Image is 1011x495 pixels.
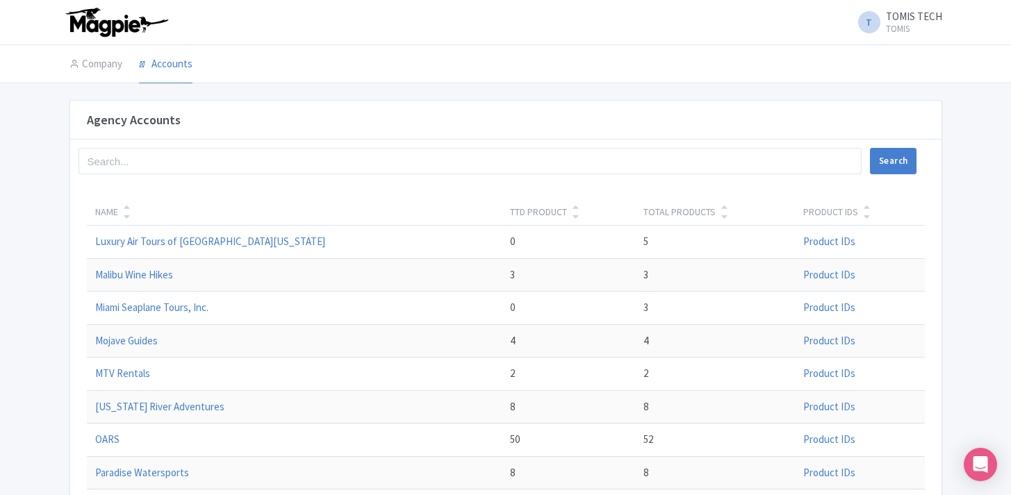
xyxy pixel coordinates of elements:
input: Search... [79,148,862,174]
a: Company [69,45,122,84]
a: Product IDs [803,367,855,380]
a: Product IDs [803,466,855,479]
button: Search [870,148,917,174]
td: 8 [502,456,635,489]
a: Product IDs [803,268,855,281]
a: Paradise Watersports [95,466,189,479]
td: 8 [635,456,794,489]
td: 2 [635,358,794,391]
span: T [858,11,880,33]
td: 50 [502,423,635,457]
td: 3 [635,258,794,292]
a: Product IDs [803,433,855,446]
a: Accounts [139,45,192,84]
small: TOMIS [886,24,942,33]
td: 8 [635,390,794,423]
div: Open Intercom Messenger [964,448,997,481]
a: Product IDs [803,235,855,248]
a: Mojave Guides [95,334,158,347]
td: 0 [502,292,635,325]
div: Product IDs [803,205,858,219]
img: logo-ab69f6fb50320c5b225c76a69d11143b.png [63,7,170,37]
a: Product IDs [803,334,855,347]
td: 3 [635,292,794,325]
td: 52 [635,423,794,457]
a: Product IDs [803,301,855,314]
td: 4 [502,324,635,358]
span: TOMIS TECH [886,10,942,23]
td: 2 [502,358,635,391]
a: T TOMIS TECH TOMIS [850,11,942,33]
a: [US_STATE] River Adventures [95,400,224,413]
a: Malibu Wine Hikes [95,268,173,281]
a: Product IDs [803,400,855,413]
td: 4 [635,324,794,358]
a: Miami Seaplane Tours, Inc. [95,301,208,314]
td: 0 [502,226,635,259]
div: Name [95,205,118,219]
div: Total Products [643,205,716,219]
div: TTD Product [510,205,567,219]
a: Luxury Air Tours of [GEOGRAPHIC_DATA][US_STATE] [95,235,325,248]
a: OARS [95,433,120,446]
td: 3 [502,258,635,292]
a: MTV Rentals [95,367,150,380]
td: 5 [635,226,794,259]
td: 8 [502,390,635,423]
h4: Agency Accounts [87,113,181,127]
